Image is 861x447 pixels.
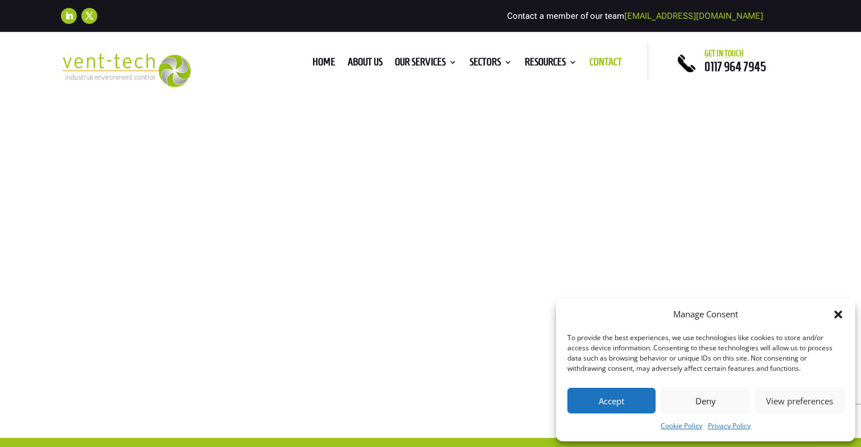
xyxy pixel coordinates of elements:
[61,8,77,24] a: Follow on LinkedIn
[661,419,702,433] a: Cookie Policy
[708,419,751,433] a: Privacy Policy
[833,309,844,320] div: Close dialog
[756,388,844,413] button: View preferences
[81,8,97,24] a: Follow on X
[525,58,577,71] a: Resources
[590,58,622,71] a: Contact
[661,388,749,413] button: Deny
[61,53,191,87] img: 2023-09-27T08_35_16.549ZVENT-TECH---Clear-background
[673,308,738,321] div: Manage Consent
[567,388,656,413] button: Accept
[395,58,457,71] a: Our Services
[507,11,763,21] span: Contact a member of our team
[705,60,766,73] a: 0117 964 7945
[469,58,512,71] a: Sectors
[312,58,335,71] a: Home
[705,49,744,58] span: Get in touch
[567,333,843,374] div: To provide the best experiences, we use technologies like cookies to store and/or access device i...
[348,58,382,71] a: About us
[624,11,763,21] a: [EMAIL_ADDRESS][DOMAIN_NAME]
